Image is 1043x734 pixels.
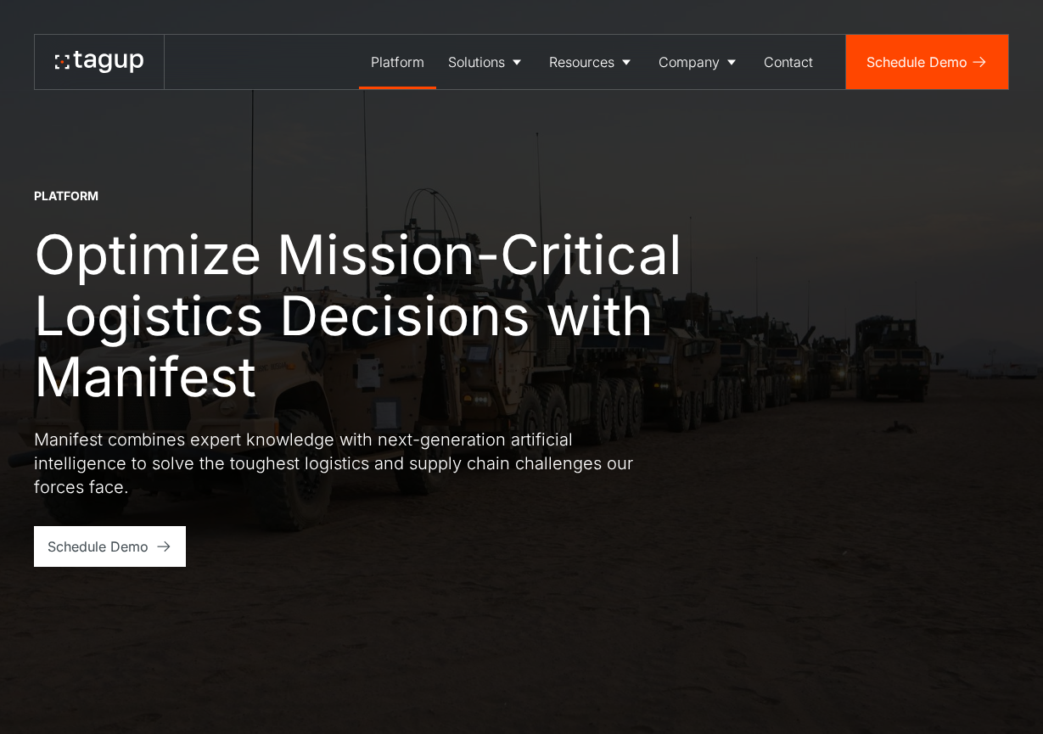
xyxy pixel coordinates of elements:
div: Resources [549,52,614,72]
a: Schedule Demo [846,35,1008,89]
div: Platform [371,52,424,72]
div: Company [659,52,720,72]
a: Resources [537,35,647,89]
a: Company [647,35,752,89]
a: Solutions [436,35,537,89]
div: Schedule Demo [48,536,149,557]
a: Platform [359,35,436,89]
a: Schedule Demo [34,526,186,567]
a: Contact [752,35,825,89]
p: Manifest combines expert knowledge with next-generation artificial intelligence to solve the toug... [34,428,645,499]
div: Platform [34,188,98,205]
div: Schedule Demo [866,52,967,72]
div: Contact [764,52,813,72]
h1: Optimize Mission-Critical Logistics Decisions with Manifest [34,224,747,407]
div: Solutions [448,52,505,72]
